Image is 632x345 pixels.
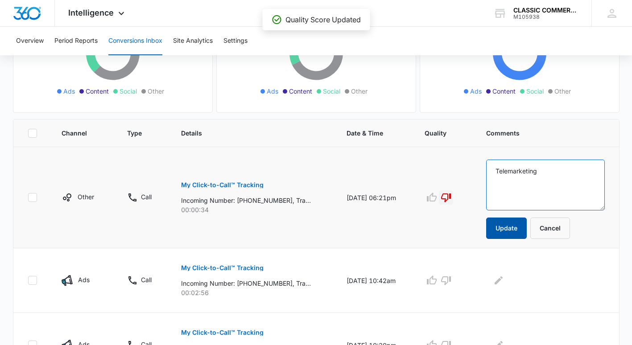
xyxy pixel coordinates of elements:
div: account id [513,14,578,20]
span: Comments [486,128,591,138]
button: My Click-to-Call™ Tracking [181,322,264,343]
span: Ads [267,86,278,96]
p: Incoming Number: [PHONE_NUMBER], Tracking Number: [PHONE_NUMBER], Ring To: [PHONE_NUMBER], Caller... [181,279,311,288]
div: account name [513,7,578,14]
span: Ads [470,86,482,96]
span: Other [351,86,368,96]
p: 00:00:34 [181,205,326,214]
p: Ads [78,275,90,284]
span: Social [120,86,137,96]
button: Edit Comments [492,273,506,287]
td: [DATE] 10:42am [336,248,413,313]
span: Content [86,86,109,96]
p: Other [78,192,94,201]
span: Social [323,86,340,96]
button: Conversions Inbox [108,27,162,55]
button: Overview [16,27,44,55]
span: Other [148,86,164,96]
td: [DATE] 06:21pm [336,147,413,248]
span: Content [289,86,312,96]
span: Social [526,86,544,96]
textarea: Telemarketing [486,160,604,210]
p: Incoming Number: [PHONE_NUMBER], Tracking Number: [PHONE_NUMBER], Ring To: [PHONE_NUMBER], Caller... [181,196,311,205]
p: My Click-to-Call™ Tracking [181,182,264,188]
span: Details [181,128,313,138]
button: My Click-to-Call™ Tracking [181,174,264,196]
span: Intelligence [68,8,114,17]
button: Period Reports [54,27,98,55]
p: Call [141,275,152,284]
p: My Click-to-Call™ Tracking [181,265,264,271]
button: Site Analytics [173,27,213,55]
span: Content [492,86,516,96]
span: Ads [63,86,75,96]
button: My Click-to-Call™ Tracking [181,257,264,279]
p: My Click-to-Call™ Tracking [181,329,264,336]
p: 00:02:56 [181,288,326,297]
span: Channel [62,128,93,138]
span: Other [554,86,571,96]
p: Quality Score Updated [285,14,361,25]
button: Settings [223,27,248,55]
button: Cancel [530,218,570,239]
span: Type [127,128,147,138]
span: Quality [425,128,452,138]
p: Call [141,192,152,201]
button: Update [486,218,527,239]
span: Date & Time [347,128,390,138]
